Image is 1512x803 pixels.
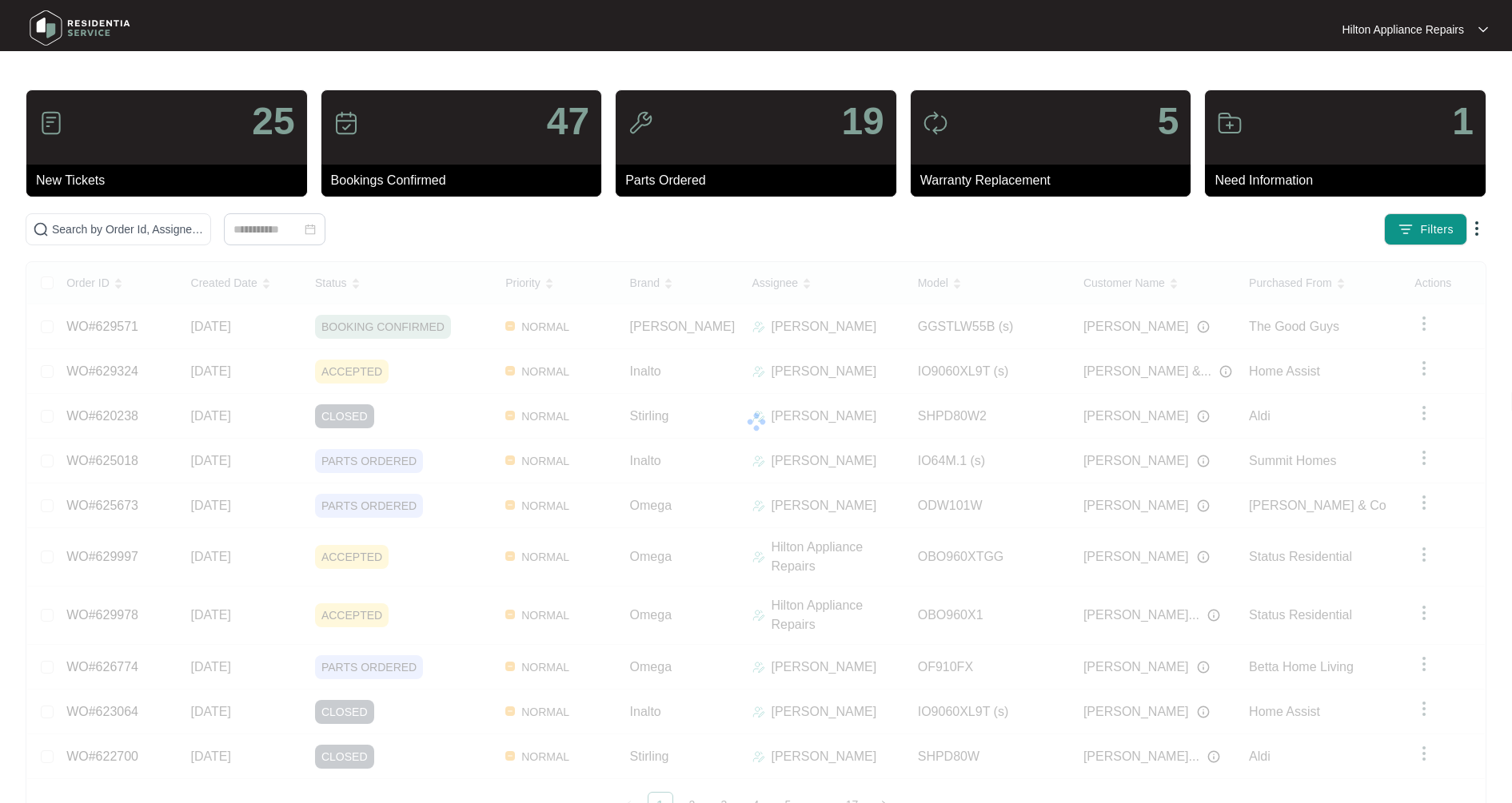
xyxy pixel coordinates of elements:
span: Filters [1420,221,1454,238]
p: Hilton Appliance Repairs [1342,22,1464,38]
p: Bookings Confirmed [331,171,602,190]
img: icon [1217,110,1243,136]
p: Warranty Replacement [920,171,1191,190]
p: 1 [1452,102,1474,141]
img: dropdown arrow [1467,219,1486,238]
img: icon [628,110,653,136]
p: 5 [1158,102,1179,141]
p: New Tickets [36,171,307,190]
p: 47 [547,102,589,141]
input: Search by Order Id, Assignee Name, Customer Name, Brand and Model [52,221,204,238]
img: icon [333,110,359,136]
img: dropdown arrow [1478,26,1488,34]
img: residentia service logo [24,4,136,52]
img: icon [923,110,948,136]
p: 19 [841,102,884,141]
img: icon [38,110,64,136]
img: search-icon [33,221,49,237]
button: filter iconFilters [1384,213,1467,245]
p: 25 [252,102,294,141]
img: filter icon [1398,221,1414,237]
p: Need Information [1215,171,1486,190]
p: Parts Ordered [625,171,896,190]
